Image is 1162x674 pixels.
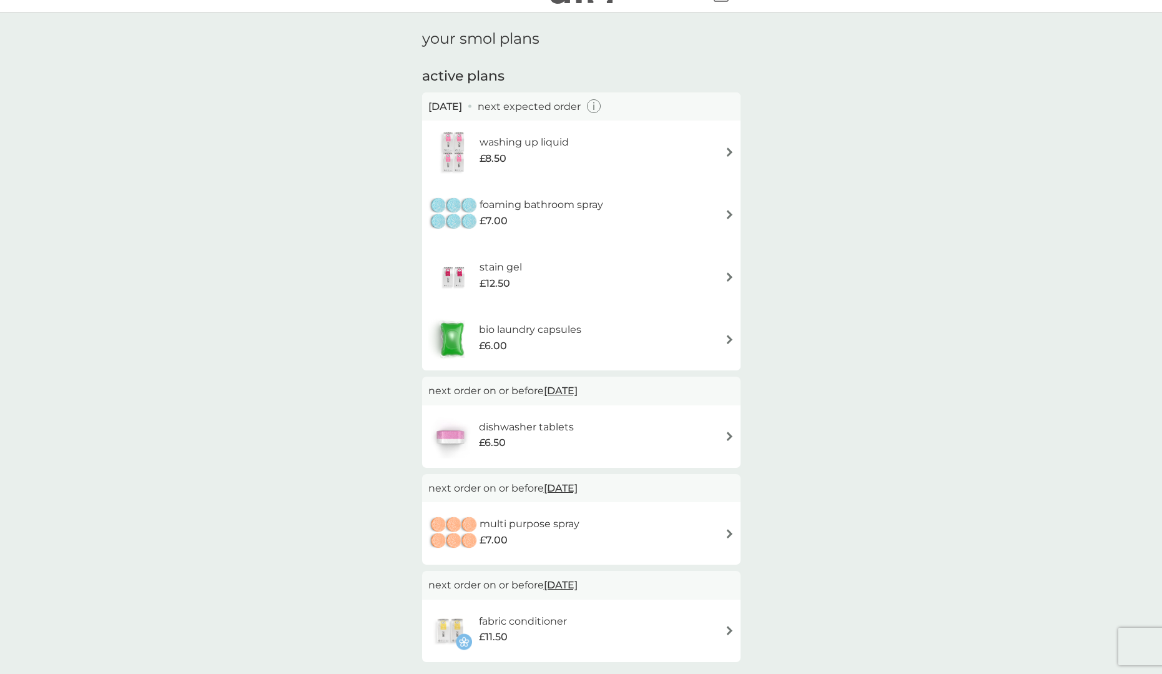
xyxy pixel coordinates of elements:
[480,532,508,548] span: £7.00
[480,197,603,213] h6: foaming bathroom spray
[428,317,476,361] img: bio laundry capsules
[480,259,522,275] h6: stain gel
[428,480,734,497] p: next order on or before
[725,626,734,635] img: arrow right
[479,419,574,435] h6: dishwasher tablets
[480,213,508,229] span: £7.00
[428,415,472,458] img: dishwasher tablets
[479,613,567,630] h6: fabric conditioner
[480,516,579,532] h6: multi purpose spray
[544,379,578,403] span: [DATE]
[725,272,734,282] img: arrow right
[725,147,734,157] img: arrow right
[544,476,578,500] span: [DATE]
[428,609,472,653] img: fabric conditioner
[478,99,581,115] p: next expected order
[480,275,510,292] span: £12.50
[725,210,734,219] img: arrow right
[428,130,480,174] img: washing up liquid
[422,30,741,48] h1: your smol plans
[480,134,569,151] h6: washing up liquid
[428,255,480,299] img: stain gel
[725,432,734,441] img: arrow right
[428,383,734,399] p: next order on or before
[479,322,581,338] h6: bio laundry capsules
[725,335,734,344] img: arrow right
[428,192,480,236] img: foaming bathroom spray
[479,338,507,354] span: £6.00
[428,512,480,555] img: multi purpose spray
[428,577,734,593] p: next order on or before
[479,629,508,645] span: £11.50
[422,67,741,86] h2: active plans
[479,435,506,451] span: £6.50
[480,151,506,167] span: £8.50
[428,99,462,115] span: [DATE]
[725,529,734,538] img: arrow right
[544,573,578,597] span: [DATE]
